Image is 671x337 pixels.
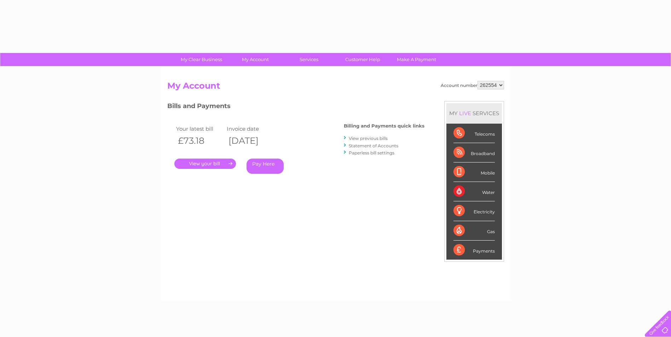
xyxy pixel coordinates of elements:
[174,159,236,169] a: .
[280,53,338,66] a: Services
[453,241,495,260] div: Payments
[453,221,495,241] div: Gas
[172,53,231,66] a: My Clear Business
[344,123,424,129] h4: Billing and Payments quick links
[453,182,495,201] div: Water
[446,103,502,123] div: MY SERVICES
[349,150,394,155] a: Paperless bill settings
[247,159,284,174] a: Pay Here
[226,53,284,66] a: My Account
[453,201,495,221] div: Electricity
[225,124,276,134] td: Invoice date
[441,81,504,89] div: Account number
[167,101,424,113] h3: Bills and Payments
[387,53,446,66] a: Make A Payment
[167,81,504,94] h2: My Account
[174,124,225,134] td: Your latest bill
[453,143,495,162] div: Broadband
[453,162,495,182] div: Mobile
[334,53,392,66] a: Customer Help
[453,124,495,143] div: Telecoms
[225,134,276,148] th: [DATE]
[349,136,388,141] a: View previous bills
[174,134,225,148] th: £73.18
[458,110,473,117] div: LIVE
[349,143,398,148] a: Statement of Accounts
